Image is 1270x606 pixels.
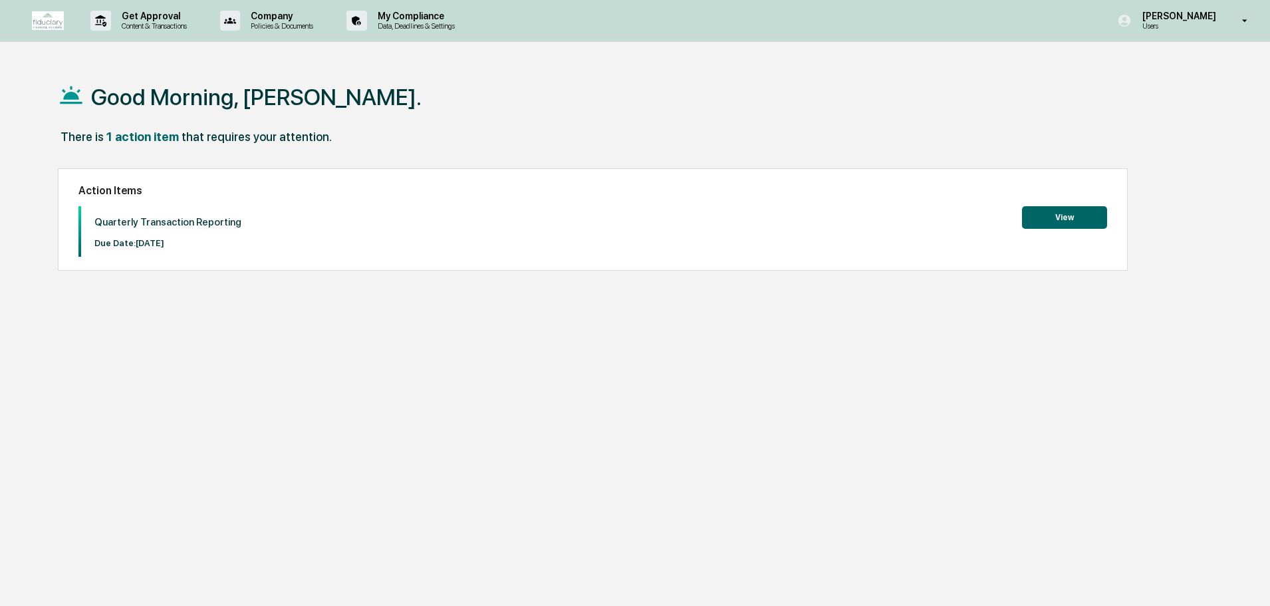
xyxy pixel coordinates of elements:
[240,11,320,21] p: Company
[106,130,179,144] div: 1 action item
[78,184,1107,197] h2: Action Items
[1022,206,1107,229] button: View
[240,21,320,31] p: Policies & Documents
[32,11,64,30] img: logo
[111,21,193,31] p: Content & Transactions
[1022,210,1107,223] a: View
[367,11,461,21] p: My Compliance
[91,84,422,110] h1: Good Morning, [PERSON_NAME].
[94,216,241,228] p: Quarterly Transaction Reporting
[61,130,104,144] div: There is
[182,130,332,144] div: that requires your attention.
[94,238,241,248] p: Due Date: [DATE]
[1132,21,1223,31] p: Users
[111,11,193,21] p: Get Approval
[367,21,461,31] p: Data, Deadlines & Settings
[1132,11,1223,21] p: [PERSON_NAME]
